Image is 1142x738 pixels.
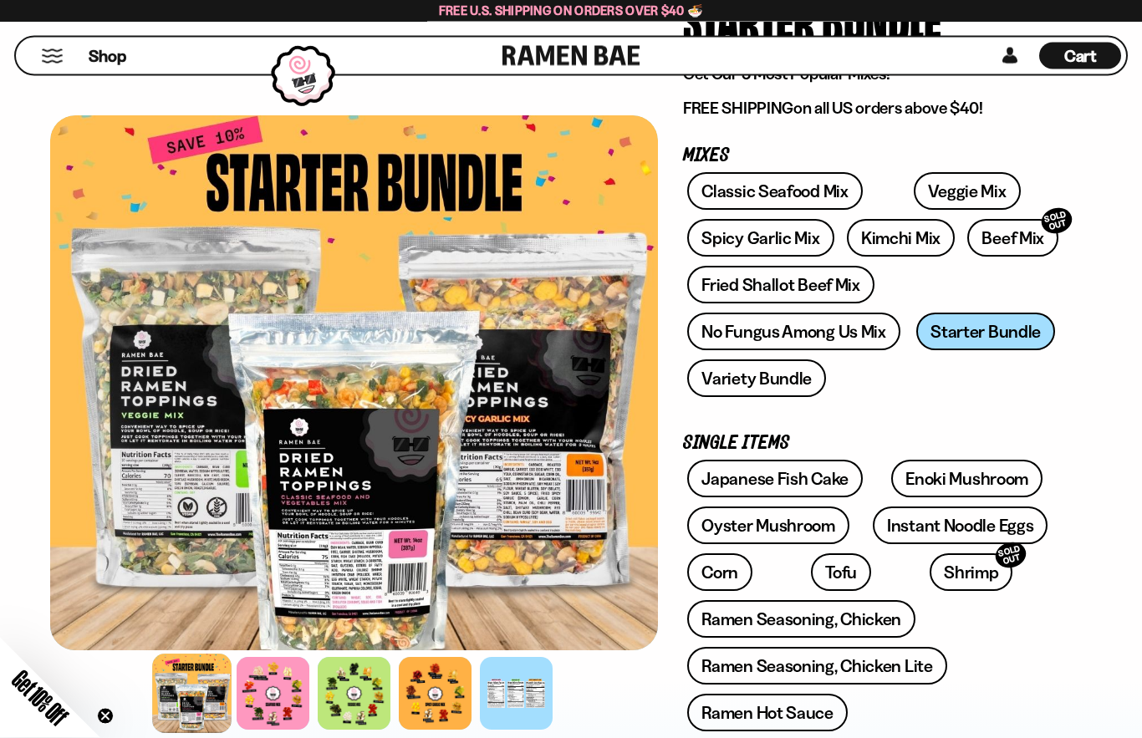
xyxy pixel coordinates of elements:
span: Cart [1064,46,1097,66]
a: Tofu [811,554,871,592]
strong: FREE SHIPPING [683,99,793,119]
a: Oyster Mushroom [687,507,849,545]
a: Enoki Mushroom [891,461,1043,498]
button: Close teaser [97,708,114,725]
div: SOLD OUT [993,540,1030,573]
a: Beef MixSOLD OUT [967,220,1058,257]
div: SOLD OUT [1038,206,1075,238]
a: Kimchi Mix [847,220,955,257]
a: Ramen Hot Sauce [687,695,848,732]
a: No Fungus Among Us Mix [687,313,900,351]
p: Mixes [683,149,1067,165]
a: Ramen Seasoning, Chicken Lite [687,648,946,685]
a: Cart [1039,38,1121,74]
a: Japanese Fish Cake [687,461,863,498]
a: Shop [89,43,126,69]
p: on all US orders above $40! [683,99,1067,120]
a: Veggie Mix [914,173,1021,211]
a: ShrimpSOLD OUT [930,554,1012,592]
span: Free U.S. Shipping on Orders over $40 🍜 [439,3,704,18]
a: Classic Seafood Mix [687,173,862,211]
p: Single Items [683,436,1067,452]
span: Get 10% Off [8,665,73,730]
a: Corn [687,554,752,592]
a: Ramen Seasoning, Chicken [687,601,915,639]
span: Shop [89,45,126,68]
a: Instant Noodle Eggs [873,507,1048,545]
button: Mobile Menu Trigger [41,49,64,64]
a: Spicy Garlic Mix [687,220,834,257]
a: Variety Bundle [687,360,826,398]
a: Fried Shallot Beef Mix [687,267,874,304]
